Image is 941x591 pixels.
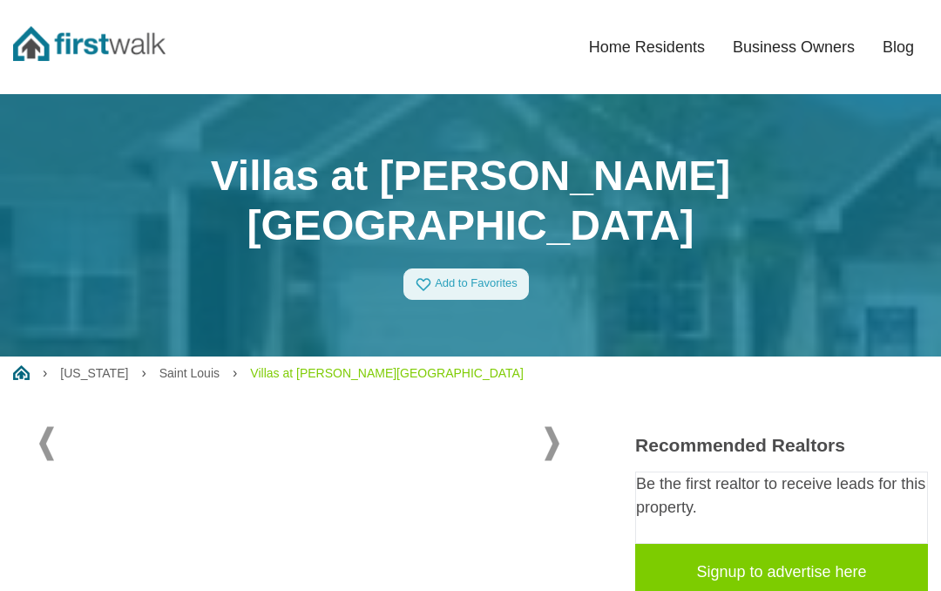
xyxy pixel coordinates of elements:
h3: Recommended Realtors [635,434,928,456]
img: FirstWalk [13,26,166,61]
a: Saint Louis [159,366,220,380]
a: Add to Favorites [403,268,529,300]
a: [US_STATE] [60,366,128,380]
a: Villas at [PERSON_NAME][GEOGRAPHIC_DATA] [250,366,524,380]
p: Be the first realtor to receive leads for this property. [636,472,927,520]
a: Business Owners [719,28,869,66]
a: Blog [869,28,928,66]
a: Home Residents [575,28,719,66]
h1: Villas at [PERSON_NAME][GEOGRAPHIC_DATA] [13,151,928,251]
span: Add to Favorites [435,276,518,289]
